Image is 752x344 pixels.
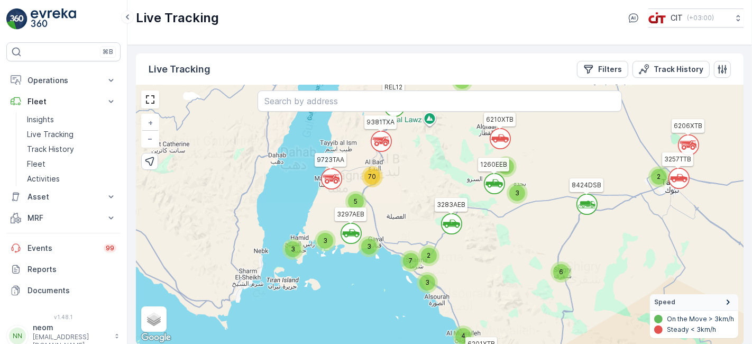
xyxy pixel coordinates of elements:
button: Asset [6,186,121,207]
p: On the Move > 3km/h [667,315,734,323]
a: Live Tracking [23,127,121,142]
svg: ` [371,131,392,152]
a: Track History [23,142,121,157]
div: 3 [496,156,517,177]
svg: ` [576,194,598,215]
p: ⌘B [103,48,113,56]
div: ` [321,168,335,184]
a: Insights [23,112,121,127]
a: Zoom In [142,115,158,131]
p: neom [33,322,109,333]
div: ` [668,168,682,184]
span: − [148,134,153,143]
a: Activities [23,171,121,186]
svg: ` [321,168,342,189]
p: Operations [27,75,99,86]
p: Filters [598,64,622,75]
img: logo_light-DOdMpM7g.png [31,8,76,30]
a: Zoom Out [142,131,158,147]
svg: ` [490,128,511,149]
div: 3 [282,239,304,260]
span: 2 [657,173,661,180]
p: Fleet [27,159,45,169]
input: Search by address [258,90,622,112]
svg: ` [678,134,699,156]
span: v 1.48.1 [6,314,121,320]
p: Asset [27,192,99,202]
div: 6 [551,261,572,283]
button: Operations [6,70,121,91]
img: logo [6,8,27,30]
p: Events [27,243,97,254]
button: Fleet [6,91,121,112]
p: MRF [27,213,99,223]
p: Fleet [27,96,99,107]
a: Events99 [6,238,121,259]
div: ` [678,134,692,150]
div: ` [490,128,503,144]
a: Reports [6,259,121,280]
span: 3 [504,162,508,170]
div: 7 [400,250,421,271]
p: Track History [654,64,703,75]
p: Live Tracking [136,10,219,26]
button: Filters [577,61,628,78]
a: Fleet [23,157,121,171]
span: 7 [409,257,413,265]
a: View Fullscreen [142,92,158,107]
div: 3 [417,272,438,293]
p: Insights [27,114,54,125]
img: cit-logo_pOk6rL0.png [648,12,666,24]
button: Track History [632,61,710,78]
p: CIT [671,13,683,23]
p: Live Tracking [27,129,74,140]
a: Layers [142,307,166,331]
a: Documents [6,280,121,301]
div: ` [441,213,455,229]
div: 2 [418,245,439,266]
span: 3 [515,189,519,197]
div: ` [371,131,384,147]
span: 5 [354,197,358,205]
p: Reports [27,264,116,275]
span: 2 [427,251,431,259]
span: 6 [559,268,563,276]
svg: ` [668,168,690,189]
svg: ` [441,213,462,234]
span: 70 [369,173,377,180]
div: ` [576,194,590,210]
button: MRF [6,207,121,229]
p: Documents [27,285,116,296]
p: ( +03:00 ) [687,14,714,22]
div: ` [341,223,354,239]
span: 3 [367,242,371,250]
div: ` [484,173,498,189]
span: + [148,118,153,127]
span: 3 [323,237,327,245]
div: 3 [507,183,528,204]
svg: ` [484,173,505,194]
p: Track History [27,144,74,155]
div: 2 [648,166,670,187]
p: Steady < 3km/h [667,325,716,334]
div: 3 [359,236,380,257]
span: 4 [461,332,465,340]
div: 3 [315,230,336,251]
p: Live Tracking [149,62,210,77]
p: 99 [106,244,114,252]
span: 3 [425,278,429,286]
div: 5 [345,191,366,212]
p: Activities [27,174,60,184]
span: 3 [291,245,295,253]
div: 70 [362,166,383,187]
button: CIT(+03:00) [648,8,744,28]
span: Speed [654,298,675,306]
svg: ` [341,223,362,244]
summary: Speed [650,294,738,311]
